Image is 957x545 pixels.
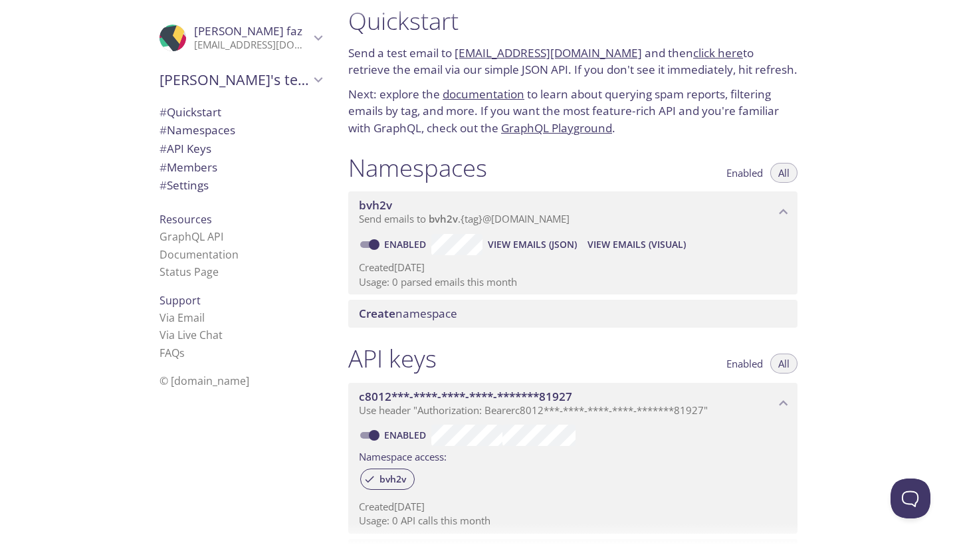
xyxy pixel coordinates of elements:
[382,429,431,441] a: Enabled
[159,122,235,138] span: Namespaces
[693,45,743,60] a: click here
[149,121,332,140] div: Namespaces
[359,306,395,321] span: Create
[159,104,167,120] span: #
[159,293,201,308] span: Support
[149,16,332,60] div: Hasan faz
[159,177,167,193] span: #
[359,514,787,528] p: Usage: 0 API calls this month
[159,122,167,138] span: #
[372,473,414,485] span: bvh2v
[429,212,458,225] span: bvh2v
[149,158,332,177] div: Members
[149,62,332,97] div: Hasan's team
[348,300,797,328] div: Create namespace
[159,247,239,262] a: Documentation
[359,197,392,213] span: bvh2v
[159,212,212,227] span: Resources
[159,328,223,342] a: Via Live Chat
[359,446,447,465] label: Namespace access:
[159,177,209,193] span: Settings
[582,234,691,255] button: View Emails (Visual)
[359,261,787,274] p: Created [DATE]
[159,160,217,175] span: Members
[482,234,582,255] button: View Emails (JSON)
[159,141,167,156] span: #
[359,500,787,514] p: Created [DATE]
[455,45,642,60] a: [EMAIL_ADDRESS][DOMAIN_NAME]
[359,306,457,321] span: namespace
[194,39,310,52] p: [EMAIL_ADDRESS][DOMAIN_NAME]
[891,479,930,518] iframe: Help Scout Beacon - Open
[159,346,185,360] a: FAQ
[718,163,771,183] button: Enabled
[501,120,612,136] a: GraphQL Playground
[159,229,223,244] a: GraphQL API
[159,104,221,120] span: Quickstart
[348,191,797,233] div: bvh2v namespace
[488,237,577,253] span: View Emails (JSON)
[359,212,570,225] span: Send emails to . {tag} @[DOMAIN_NAME]
[348,6,797,36] h1: Quickstart
[382,238,431,251] a: Enabled
[770,354,797,374] button: All
[587,237,686,253] span: View Emails (Visual)
[443,86,524,102] a: documentation
[159,310,205,325] a: Via Email
[718,354,771,374] button: Enabled
[149,140,332,158] div: API Keys
[159,70,310,89] span: [PERSON_NAME]'s team
[159,374,249,388] span: © [DOMAIN_NAME]
[159,141,211,156] span: API Keys
[159,265,219,279] a: Status Page
[159,160,167,175] span: #
[194,23,302,39] span: [PERSON_NAME] faz
[360,469,415,490] div: bvh2v
[348,86,797,137] p: Next: explore the to learn about querying spam reports, filtering emails by tag, and more. If you...
[359,275,787,289] p: Usage: 0 parsed emails this month
[179,346,185,360] span: s
[348,344,437,374] h1: API keys
[149,176,332,195] div: Team Settings
[149,103,332,122] div: Quickstart
[348,45,797,78] p: Send a test email to and then to retrieve the email via our simple JSON API. If you don't see it ...
[770,163,797,183] button: All
[348,153,487,183] h1: Namespaces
